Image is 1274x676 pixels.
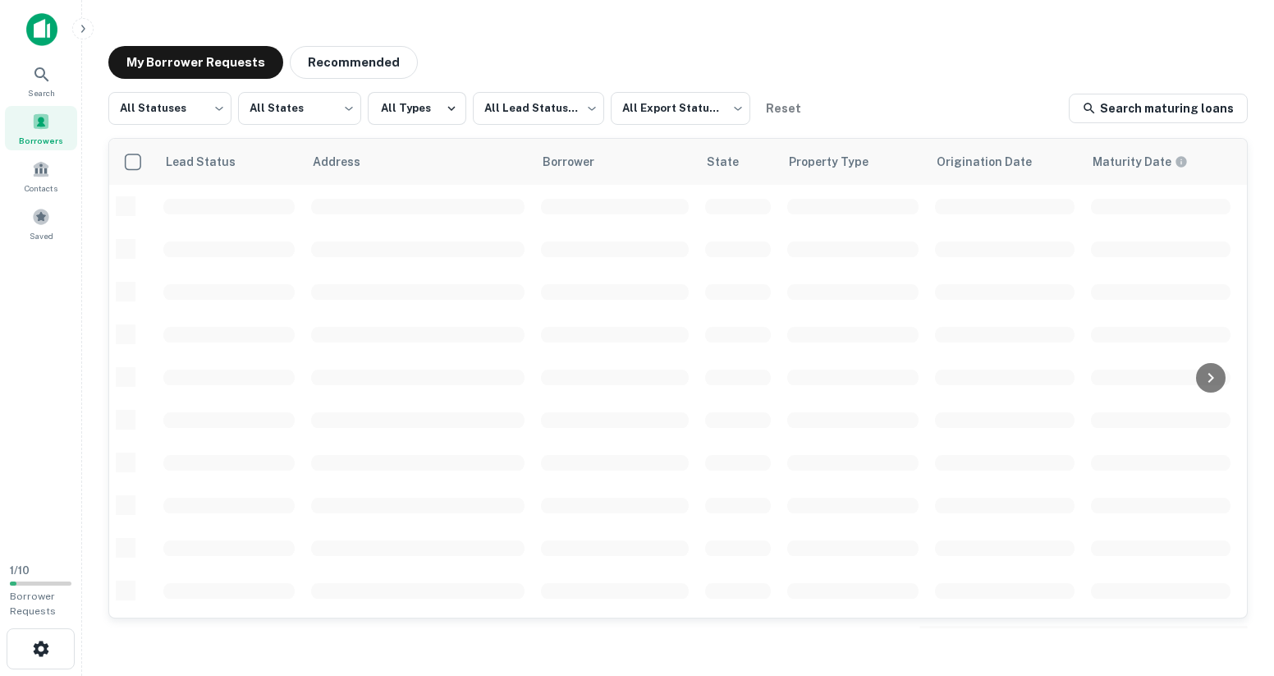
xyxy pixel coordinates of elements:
[697,139,779,185] th: State
[5,58,77,103] a: Search
[165,152,257,172] span: Lead Status
[543,152,616,172] span: Borrower
[155,139,303,185] th: Lead Status
[757,92,809,125] button: Reset
[1083,139,1239,185] th: Maturity dates displayed may be estimated. Please contact the lender for the most accurate maturi...
[937,152,1053,172] span: Origination Date
[25,182,57,195] span: Contacts
[707,152,760,172] span: State
[28,86,55,99] span: Search
[108,46,283,79] button: My Borrower Requests
[5,201,77,246] a: Saved
[5,106,77,150] a: Borrowers
[927,139,1083,185] th: Origination Date
[26,13,57,46] img: capitalize-icon.png
[30,229,53,242] span: Saved
[1093,153,1209,171] span: Maturity dates displayed may be estimated. Please contact the lender for the most accurate maturi...
[303,139,533,185] th: Address
[779,139,927,185] th: Property Type
[290,46,418,79] button: Recommended
[368,92,466,125] button: All Types
[611,87,750,130] div: All Export Statuses
[108,87,231,130] div: All Statuses
[789,152,890,172] span: Property Type
[1192,545,1274,623] iframe: Chat Widget
[533,139,697,185] th: Borrower
[1093,153,1171,171] h6: Maturity Date
[473,87,604,130] div: All Lead Statuses
[5,154,77,198] a: Contacts
[10,591,56,617] span: Borrower Requests
[238,87,361,130] div: All States
[10,564,30,577] span: 1 / 10
[1093,153,1188,171] div: Maturity dates displayed may be estimated. Please contact the lender for the most accurate maturi...
[19,134,63,147] span: Borrowers
[313,152,382,172] span: Address
[1069,94,1248,123] a: Search maturing loans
